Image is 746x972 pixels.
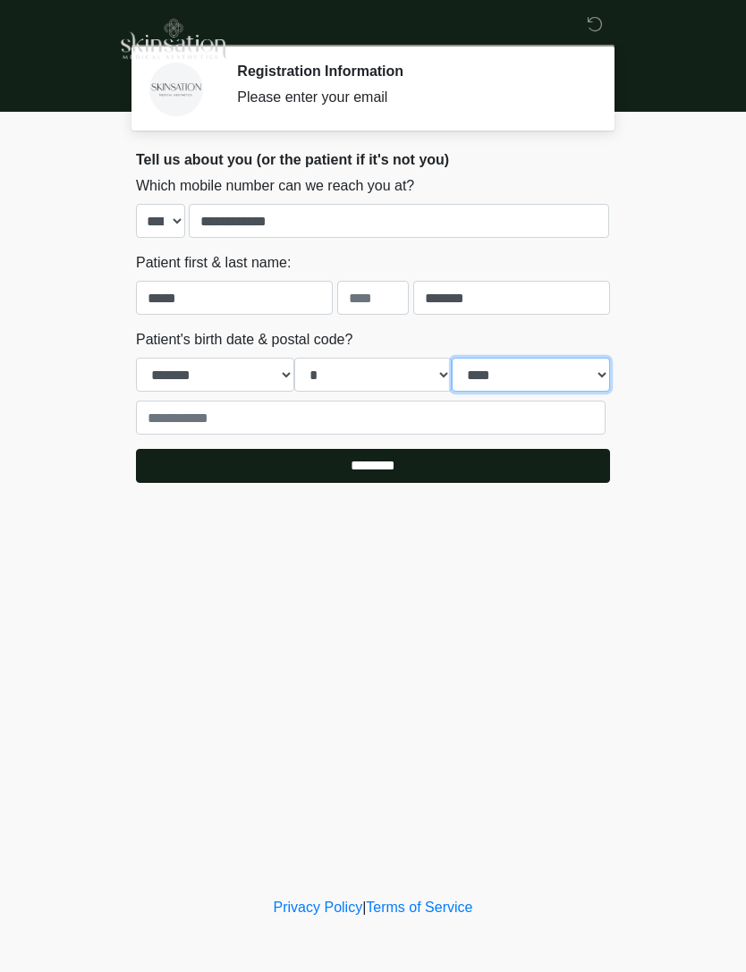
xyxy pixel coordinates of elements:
label: Patient first & last name: [136,252,291,274]
img: Skinsation Medical Aesthetics Logo [118,13,227,62]
label: Patient's birth date & postal code? [136,329,352,351]
div: Please enter your email [237,87,583,108]
label: Which mobile number can we reach you at? [136,175,414,197]
h2: Tell us about you (or the patient if it's not you) [136,151,610,168]
a: Terms of Service [366,900,472,915]
a: | [362,900,366,915]
img: Agent Avatar [149,63,203,116]
a: Privacy Policy [274,900,363,915]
